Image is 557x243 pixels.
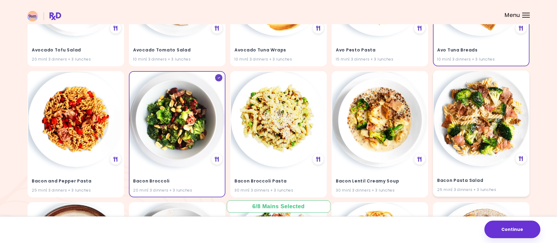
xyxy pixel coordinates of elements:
div: 25 min | 3 dinners + 3 lunches [437,186,525,192]
div: See Meal Plan [313,154,324,165]
div: 10 min | 3 dinners + 3 lunches [133,56,221,62]
div: 10 min | 3 dinners + 3 lunches [234,56,323,62]
div: See Meal Plan [211,23,222,34]
span: Menu [505,12,520,18]
div: See Meal Plan [211,154,222,165]
h4: Avo Pesto Pasta [336,45,424,55]
button: Continue [484,221,540,238]
div: 15 min | 3 dinners + 3 lunches [336,56,424,62]
div: 6 / 8 Mains Selected [248,203,309,210]
div: See Meal Plan [516,153,526,164]
h4: Avocado Tuna Wraps [234,45,323,55]
h4: Bacon and Pepper Pasta [32,176,120,186]
div: See Meal Plan [516,23,526,34]
img: RxDiet [27,11,61,21]
h4: Bacon Lentil Creamy Soup [336,176,424,186]
div: 20 min | 3 dinners + 3 lunches [32,56,120,62]
div: See Meal Plan [414,154,425,165]
div: 30 min | 3 dinners + 3 lunches [234,187,323,193]
div: 10 min | 3 dinners + 3 lunches [437,56,525,62]
h4: Avocado Tomato Salad [133,45,221,55]
div: 25 min | 3 dinners + 3 lunches [32,187,120,193]
h4: Avocado Tofu Salad [32,45,120,55]
div: See Meal Plan [110,154,121,165]
h4: Avo Tuna Breads [437,45,525,55]
h4: Bacon Broccoli [133,176,221,186]
div: 30 min | 3 dinners + 3 lunches [336,187,424,193]
h4: Bacon Broccoli Pasta [234,176,323,186]
div: See Meal Plan [110,23,121,34]
div: See Meal Plan [313,23,324,34]
h4: Bacon Pasta Salad [437,176,525,186]
div: See Meal Plan [414,23,425,34]
div: 20 min | 3 dinners + 3 lunches [133,187,221,193]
